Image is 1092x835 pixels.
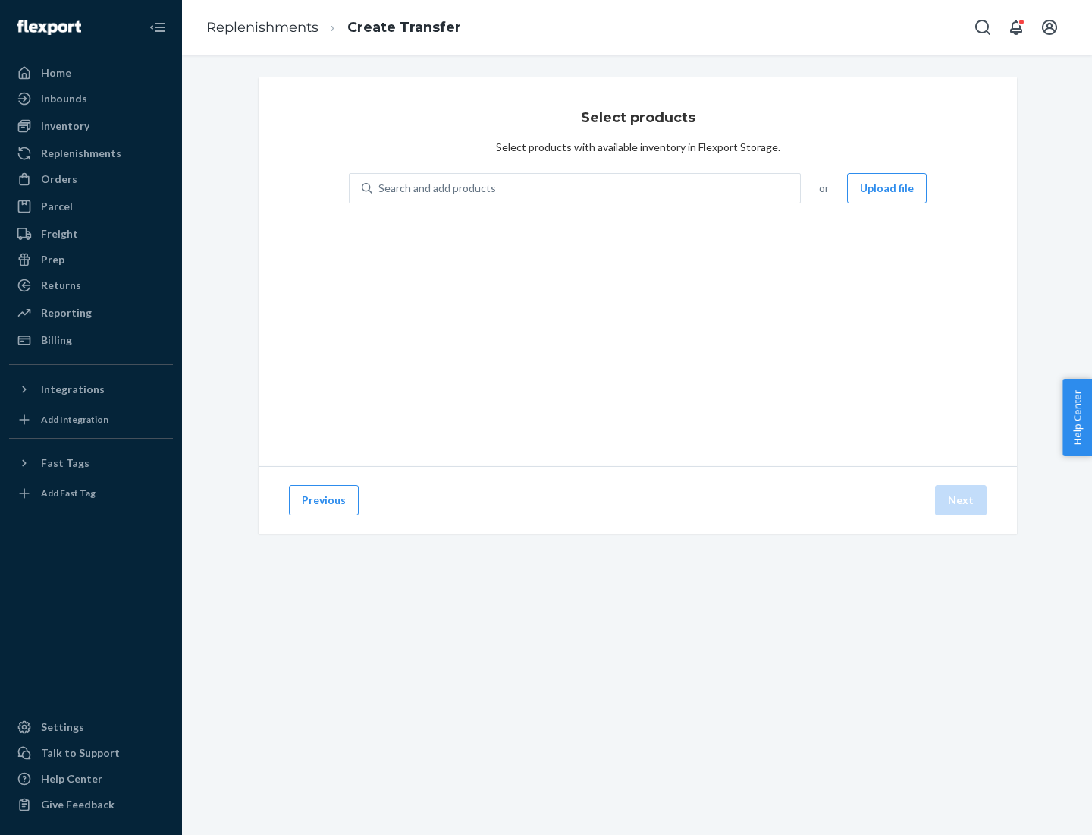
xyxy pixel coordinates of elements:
a: Add Integration [9,408,173,432]
a: Orders [9,167,173,191]
a: Inbounds [9,87,173,111]
div: Reporting [41,305,92,320]
a: Freight [9,222,173,246]
button: Previous [289,485,359,515]
button: Open account menu [1034,12,1065,43]
a: Settings [9,715,173,739]
button: Next [935,485,987,515]
button: Fast Tags [9,451,173,475]
div: Orders [41,172,77,187]
div: Integrations [41,382,105,397]
div: Help Center [41,771,102,786]
div: Talk to Support [41,745,120,761]
div: Parcel [41,199,73,214]
div: Prep [41,252,64,267]
div: Search and add products [378,181,496,196]
ol: breadcrumbs [194,5,473,50]
a: Create Transfer [347,19,461,36]
button: Upload file [847,173,927,203]
button: Integrations [9,377,173,402]
a: Reporting [9,301,173,325]
button: Open Search Box [968,12,998,43]
div: Inbounds [41,91,87,106]
a: Add Fast Tag [9,481,173,506]
div: Inventory [41,118,89,134]
a: Prep [9,247,173,272]
div: Add Integration [41,413,108,426]
div: Add Fast Tag [41,487,96,499]
div: Home [41,65,71,80]
div: Select products with available inventory in Flexport Storage. [496,140,780,155]
div: Fast Tags [41,455,89,471]
button: Close Navigation [143,12,173,43]
button: Help Center [1062,379,1092,456]
a: Help Center [9,767,173,791]
a: Parcel [9,194,173,219]
button: Give Feedback [9,792,173,817]
div: Returns [41,278,81,293]
button: Open notifications [1001,12,1031,43]
span: or [819,181,829,196]
div: Freight [41,226,78,241]
a: Returns [9,273,173,298]
div: Settings [41,720,84,735]
a: Home [9,61,173,85]
a: Replenishments [206,19,318,36]
a: Replenishments [9,141,173,165]
h3: Select products [581,108,695,128]
a: Inventory [9,114,173,138]
div: Replenishments [41,146,121,161]
div: Billing [41,332,72,348]
img: Flexport logo [17,20,81,35]
a: Billing [9,328,173,352]
a: Talk to Support [9,741,173,765]
div: Give Feedback [41,797,115,812]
